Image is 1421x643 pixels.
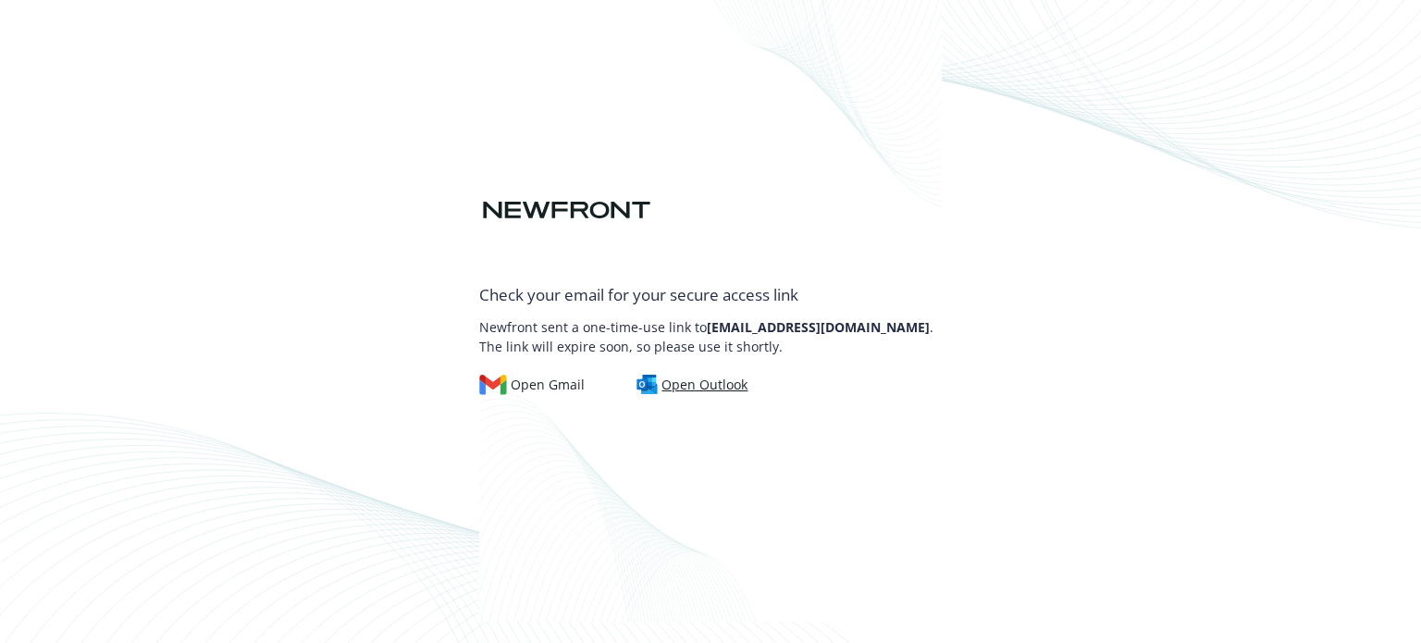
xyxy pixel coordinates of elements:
[479,194,654,227] img: Newfront logo
[479,375,507,395] img: gmail-logo.svg
[479,375,599,395] a: Open Gmail
[707,318,930,336] b: [EMAIL_ADDRESS][DOMAIN_NAME]
[479,283,942,307] div: Check your email for your secure access link
[636,375,659,395] img: outlook-logo.svg
[479,308,942,356] p: Newfront sent a one-time-use link to . The link will expire soon, so please use it shortly.
[479,375,585,395] div: Open Gmail
[636,375,763,395] a: Open Outlook
[636,375,748,395] div: Open Outlook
